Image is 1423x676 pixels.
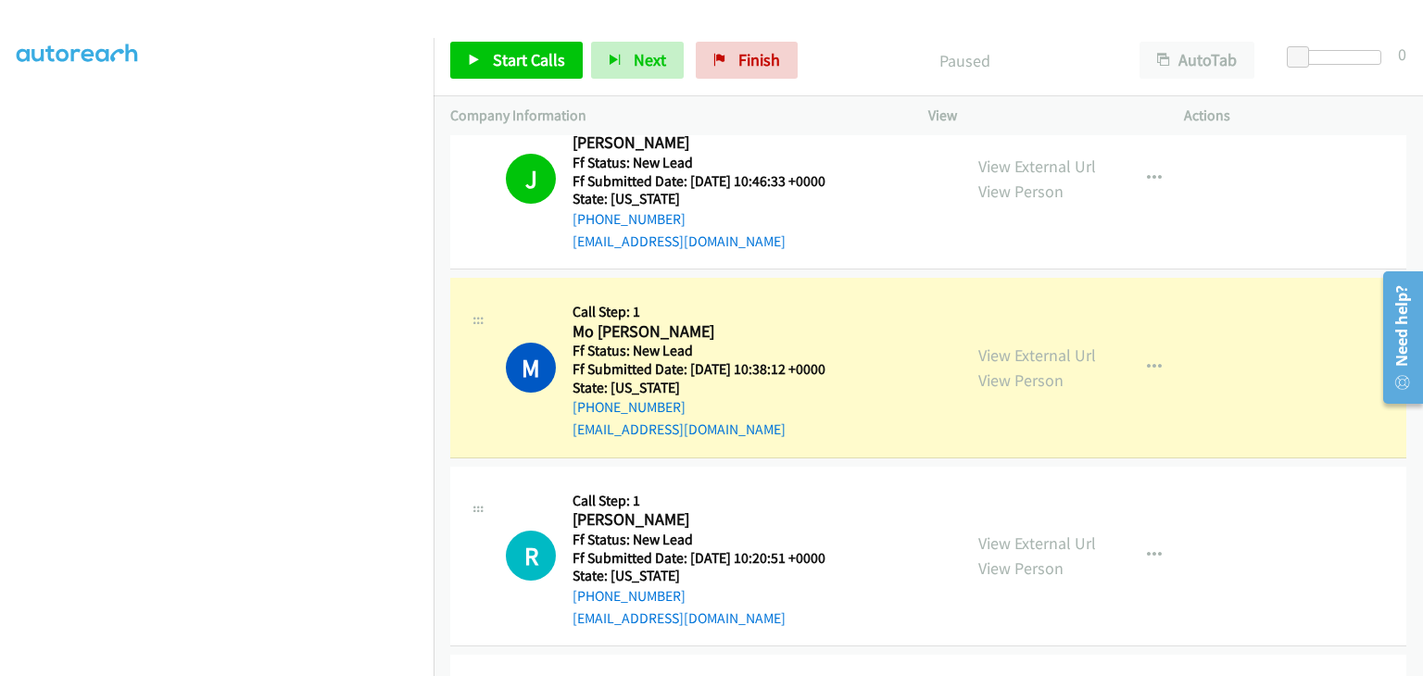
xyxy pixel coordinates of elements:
h5: Ff Submitted Date: [DATE] 10:38:12 +0000 [573,360,849,379]
a: [EMAIL_ADDRESS][DOMAIN_NAME] [573,609,786,627]
h5: Call Step: 1 [573,303,849,321]
span: Finish [738,49,780,70]
a: [EMAIL_ADDRESS][DOMAIN_NAME] [573,232,786,250]
a: View Person [978,369,1064,391]
h1: M [506,343,556,393]
h2: Mo [PERSON_NAME] [573,321,849,343]
p: Paused [823,48,1106,73]
h2: [PERSON_NAME] [573,132,849,154]
h5: Call Step: 1 [573,492,849,510]
button: AutoTab [1140,42,1254,79]
h5: Ff Status: New Lead [573,154,849,172]
a: [PHONE_NUMBER] [573,210,686,228]
div: The call is yet to be attempted [506,531,556,581]
a: View Person [978,557,1064,579]
a: View External Url [978,344,1096,366]
h2: [PERSON_NAME] [573,509,849,531]
a: Finish [696,42,798,79]
div: 0 [1398,42,1406,67]
a: [PHONE_NUMBER] [573,587,686,605]
span: Next [634,49,666,70]
a: View External Url [978,156,1096,177]
p: Actions [1184,105,1406,127]
p: View [928,105,1151,127]
a: View Person [978,181,1064,202]
h1: J [506,154,556,204]
h5: State: [US_STATE] [573,379,849,397]
a: View External Url [978,532,1096,554]
p: Company Information [450,105,895,127]
a: Start Calls [450,42,583,79]
h1: R [506,531,556,581]
h5: Ff Submitted Date: [DATE] 10:20:51 +0000 [573,549,849,568]
h5: Ff Submitted Date: [DATE] 10:46:33 +0000 [573,172,849,191]
h5: Ff Status: New Lead [573,531,849,549]
h5: State: [US_STATE] [573,567,849,585]
div: Delay between calls (in seconds) [1296,50,1381,65]
button: Next [591,42,684,79]
a: [EMAIL_ADDRESS][DOMAIN_NAME] [573,420,786,438]
h5: State: [US_STATE] [573,190,849,208]
h5: Ff Status: New Lead [573,342,849,360]
span: Start Calls [493,49,565,70]
iframe: Resource Center [1370,264,1423,411]
a: [PHONE_NUMBER] [573,398,686,416]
